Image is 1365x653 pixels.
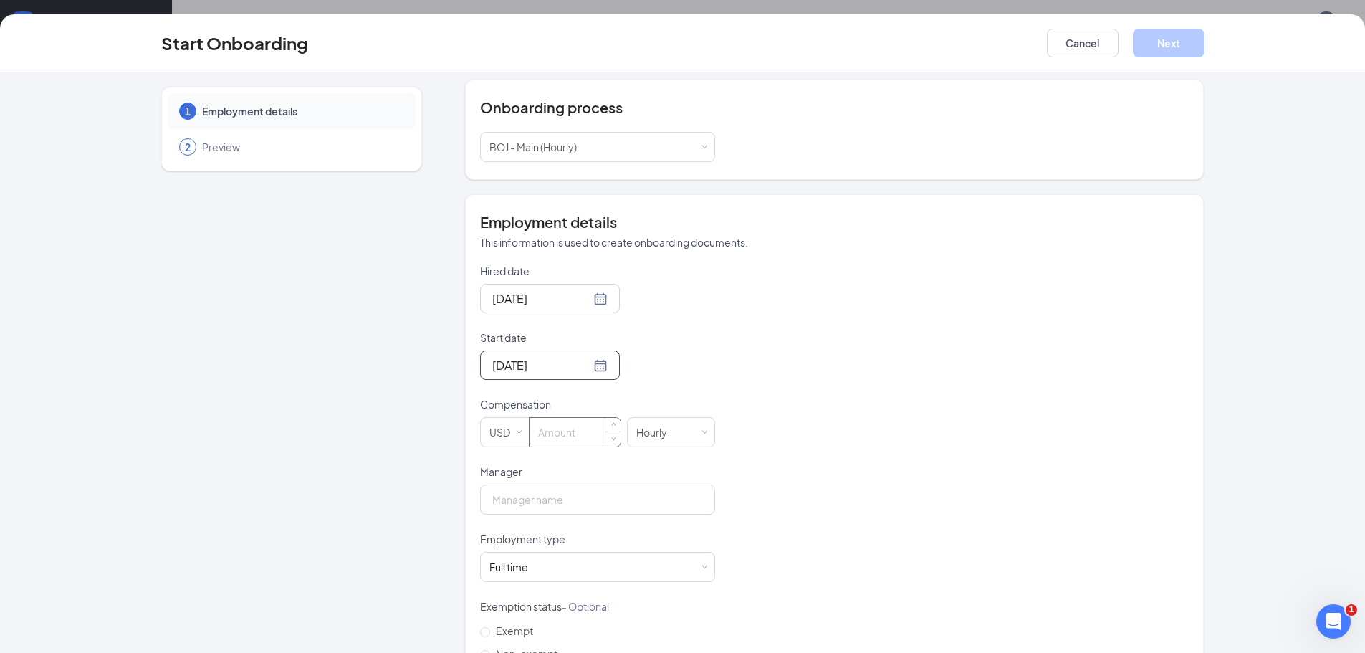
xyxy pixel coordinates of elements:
div: Hourly [636,418,677,447]
div: Full time [489,560,528,574]
div: [object Object] [489,560,538,574]
p: Start date [480,330,715,345]
p: This information is used to create onboarding documents. [480,235,1189,249]
button: Cancel [1047,29,1119,57]
h4: Onboarding process [480,97,1189,118]
input: Amount [530,418,621,447]
p: Employment type [480,532,715,546]
input: Sep 11, 2025 [492,356,590,374]
h4: Employment details [480,212,1189,232]
span: 1 [185,104,191,118]
span: Increase Value [605,418,621,432]
span: Employment details [202,104,401,118]
input: Sep 15, 2025 [492,290,590,308]
button: Next [1133,29,1204,57]
span: Decrease Value [605,432,621,446]
span: BOJ - Main (Hourly) [489,140,577,153]
p: Hired date [480,264,715,278]
p: Exemption status [480,599,715,614]
span: - Optional [562,600,609,613]
div: [object Object] [489,133,587,161]
p: Manager [480,464,715,479]
div: USD [489,418,520,447]
input: Manager name [480,485,715,515]
p: Compensation [480,397,715,411]
iframe: Intercom live chat [1316,604,1351,639]
span: 1 [1346,604,1357,616]
span: Preview [202,140,401,154]
span: Exempt [490,624,539,637]
h3: Start Onboarding [161,31,308,55]
span: 2 [185,140,191,154]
